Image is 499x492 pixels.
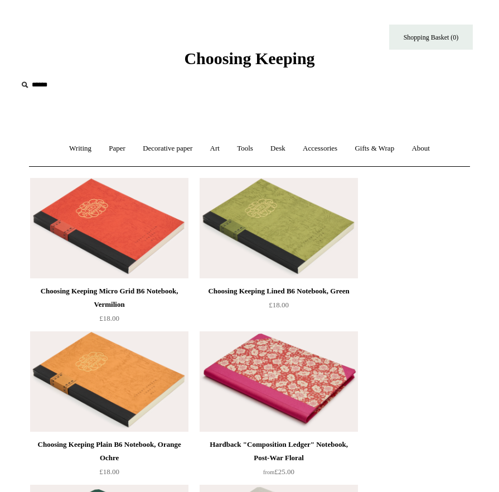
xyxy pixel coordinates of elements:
div: Choosing Keeping Plain B6 Notebook, Orange Ochre [33,438,186,465]
span: Choosing Keeping [184,49,314,67]
a: Art [202,134,227,163]
div: Choosing Keeping Lined B6 Notebook, Green [202,284,355,298]
a: Choosing Keeping Plain B6 Notebook, Orange Ochre Choosing Keeping Plain B6 Notebook, Orange Ochre [30,331,188,432]
img: Choosing Keeping Lined B6 Notebook, Green [200,178,358,278]
img: Hardback "Composition Ledger" Notebook, Post-War Floral [200,331,358,432]
img: Choosing Keeping Plain B6 Notebook, Orange Ochre [30,331,188,432]
span: from [263,469,274,475]
span: £25.00 [263,467,294,476]
a: Tools [229,134,261,163]
a: Choosing Keeping Micro Grid B6 Notebook, Vermilion Choosing Keeping Micro Grid B6 Notebook, Vermi... [30,178,188,278]
a: Gifts & Wrap [347,134,402,163]
a: Choosing Keeping [184,58,314,66]
a: Accessories [295,134,345,163]
a: Paper [101,134,133,163]
a: About [404,134,438,163]
a: Choosing Keeping Micro Grid B6 Notebook, Vermilion £18.00 [30,284,188,330]
span: £18.00 [99,467,119,476]
div: Choosing Keeping Micro Grid B6 Notebook, Vermilion [33,284,186,311]
a: Choosing Keeping Plain B6 Notebook, Orange Ochre £18.00 [30,438,188,484]
a: Choosing Keeping Lined B6 Notebook, Green Choosing Keeping Lined B6 Notebook, Green [200,178,358,278]
span: £18.00 [99,314,119,322]
a: Hardback "Composition Ledger" Notebook, Post-War Floral from£25.00 [200,438,358,484]
a: Shopping Basket (0) [389,25,473,50]
div: Hardback "Composition Ledger" Notebook, Post-War Floral [202,438,355,465]
a: Decorative paper [135,134,200,163]
a: Hardback "Composition Ledger" Notebook, Post-War Floral Hardback "Composition Ledger" Notebook, P... [200,331,358,432]
a: Desk [263,134,293,163]
span: £18.00 [269,301,289,309]
img: Choosing Keeping Micro Grid B6 Notebook, Vermilion [30,178,188,278]
a: Writing [61,134,99,163]
a: Choosing Keeping Lined B6 Notebook, Green £18.00 [200,284,358,330]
